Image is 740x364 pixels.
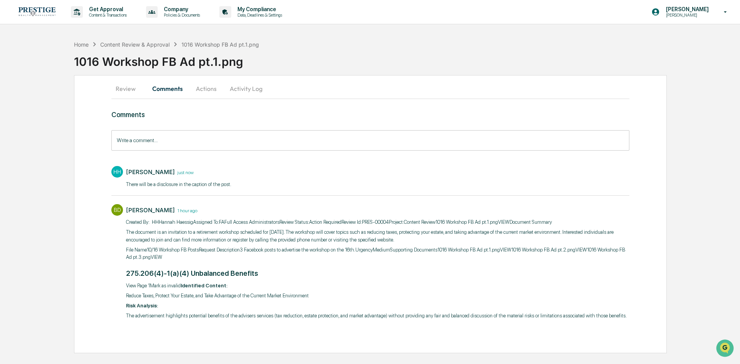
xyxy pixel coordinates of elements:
button: Start new chat [131,61,140,70]
div: HH [111,166,123,178]
p: There will be a disclosure in the caption of the post.​ [126,181,231,188]
strong: Identified Content: [181,283,227,289]
div: 1016 Workshop FB Ad pt.1.png [74,49,740,69]
div: 🔎 [8,112,14,119]
div: 🗄️ [56,98,62,104]
img: 1746055101610-c473b297-6a78-478c-a979-82029cc54cd1 [8,59,22,73]
h3: Comments [111,111,629,119]
div: Home [74,41,89,48]
button: Actions [189,79,224,98]
a: 🖐️Preclearance [5,94,53,108]
p: File Name10/16 Workshop FB PostsRequest Description3 Facebook posts to advertise the workshop on ... [126,246,629,261]
h3: 275.206(4)-1(a)(4) Unbalanced Benefits [126,268,629,278]
button: Comments [146,79,189,98]
a: Powered byPylon [54,130,93,136]
time: Monday, September 29, 2025 at 1:11:07 PM CDT [175,169,193,175]
p: ​Created By: ‎ ‎HHHannah HaessigAssigned To:FAFull Access AdministratorsReview Status:Action Requ... [126,218,629,226]
div: 🖐️ [8,98,14,104]
strong: Risk Analysis: [126,303,158,309]
div: We're available if you need us! [26,67,98,73]
p: Policies & Documents [158,12,204,18]
p: Reduce Taxes, Protect Your Estate, and Take Advantage of the Current Market Environment [126,292,629,300]
p: [PERSON_NAME] [660,12,713,18]
p: My Compliance [231,6,286,12]
div: Content Review & Approval [100,41,170,48]
button: Activity Log [224,79,269,98]
span: Attestations [64,97,96,105]
span: Preclearance [15,97,50,105]
div: BD [111,204,123,216]
div: 1016 Workshop FB Ad pt.1.png [182,41,259,48]
img: logo [18,7,55,16]
p: Company [158,6,204,12]
p: The document is an invitation to a retirement workshop scheduled for [DATE]. The workshop will co... [126,228,629,243]
p: How can we help? [8,16,140,29]
span: Pylon [77,131,93,136]
p: View Page 1Mark as invalid [126,282,629,290]
time: Monday, September 29, 2025 at 11:49:35 AM CDT [175,207,197,213]
p: Data, Deadlines & Settings [231,12,286,18]
div: Start new chat [26,59,126,67]
span: Data Lookup [15,112,49,119]
p: The advertisement highlights potential benefits of the advisers services (tax reduction, estate p... [126,312,629,320]
button: Review [111,79,146,98]
div: [PERSON_NAME] [126,206,175,214]
div: secondary tabs example [111,79,629,98]
div: [PERSON_NAME] [126,168,175,176]
a: 🗄️Attestations [53,94,99,108]
p: [PERSON_NAME] [660,6,713,12]
p: Get Approval [83,6,131,12]
a: 🔎Data Lookup [5,109,52,122]
p: Content & Transactions [83,12,131,18]
iframe: Open customer support [715,339,736,359]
